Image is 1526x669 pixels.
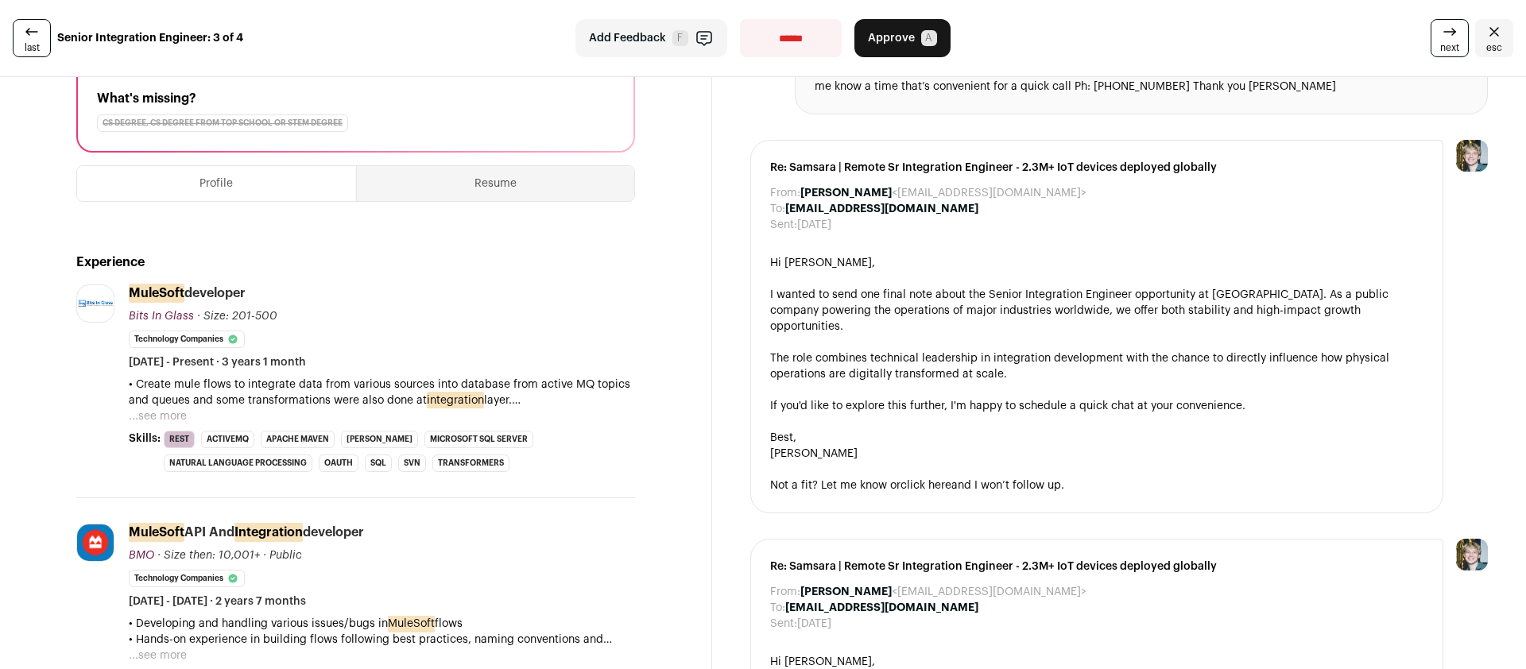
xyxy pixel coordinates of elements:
[770,217,797,233] dt: Sent:
[797,616,831,632] dd: [DATE]
[1431,19,1469,57] a: next
[770,559,1423,574] span: Re: Samsara | Remote Sr Integration Engineer - 2.3M+ IoT devices deployed globally
[589,30,666,46] span: Add Feedback
[341,431,418,448] li: [PERSON_NAME]
[13,19,51,57] a: last
[129,284,184,303] mark: MuleSoft
[672,30,688,46] span: F
[97,89,614,108] h2: What's missing?
[800,185,1086,201] dd: <[EMAIL_ADDRESS][DOMAIN_NAME]>
[900,480,951,491] a: click here
[432,454,509,472] li: Transformers
[1456,539,1488,570] img: 6494470-medium_jpg
[201,431,254,448] li: ActiveMQ
[770,185,800,201] dt: From:
[921,30,937,46] span: A
[77,300,114,309] img: 06cddf73a9204c6c169b86a1c1a860a272b26026051dfaa108278afe36ddc3f6.jpg
[129,632,635,648] p: • Hands-on experience in building flows following best practices, naming conventions and encrypti...
[129,550,154,561] span: BMO
[1440,41,1459,54] span: next
[785,602,978,613] b: [EMAIL_ADDRESS][DOMAIN_NAME]
[129,648,187,663] button: ...see more
[57,30,243,46] strong: Senior Integration Engineer: 3 of 4
[770,584,800,600] dt: From:
[269,550,302,561] span: Public
[129,408,187,424] button: ...see more
[129,594,306,609] span: [DATE] - [DATE] · 2 years 7 months
[197,311,277,322] span: · Size: 201-500
[129,523,184,542] mark: MuleSoft
[427,392,484,409] mark: integration
[797,217,831,233] dd: [DATE]
[575,19,727,57] button: Add Feedback F
[770,201,785,217] dt: To:
[800,586,892,597] b: [PERSON_NAME]
[357,166,635,201] button: Resume
[770,616,797,632] dt: Sent:
[868,30,915,46] span: Approve
[770,600,785,616] dt: To:
[129,331,245,348] li: Technology Companies
[129,311,194,322] span: Bits In Glass
[164,431,195,448] li: REST
[164,454,312,472] li: Natural Language Processing
[1486,41,1502,54] span: esc
[770,160,1423,176] span: Re: Samsara | Remote Sr Integration Engineer - 2.3M+ IoT devices deployed globally
[800,584,1086,600] dd: <[EMAIL_ADDRESS][DOMAIN_NAME]>
[854,19,951,57] button: Approve A
[157,550,260,561] span: · Size then: 10,001+
[388,615,435,632] mark: MuleSoft
[25,41,40,54] span: last
[261,431,335,448] li: Apache Maven
[129,377,635,408] p: • Create mule flows to integrate data from various sources into database from active MQ topics an...
[77,166,356,201] button: Profile
[129,284,246,302] div: developer
[234,523,303,542] mark: Integration
[263,547,266,563] span: ·
[398,454,426,472] li: SVN
[785,203,978,215] b: [EMAIL_ADDRESS][DOMAIN_NAME]
[1456,140,1488,172] img: 6494470-medium_jpg
[129,354,306,370] span: [DATE] - Present · 3 years 1 month
[129,616,635,632] p: • Developing and handling various issues/bugs in flows
[319,454,358,472] li: OAuth
[129,524,364,541] div: API and developer
[129,570,245,587] li: Technology Companies
[424,431,533,448] li: Microsoft SQL Server
[365,454,392,472] li: SQL
[76,253,635,272] h2: Experience
[97,114,348,132] div: CS degree, CS degree from top school or STEM degree
[1475,19,1513,57] a: Close
[77,524,114,561] img: 85ae834aa15d660fc92ad79ba4bbeec72cd0392e3fbec3cbc8b6410c7988cb83.jpg
[800,188,892,199] b: [PERSON_NAME]
[770,255,1423,493] div: Hi [PERSON_NAME], I wanted to send one final note about the Senior Integration Engineer opportuni...
[129,431,161,447] span: Skills:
